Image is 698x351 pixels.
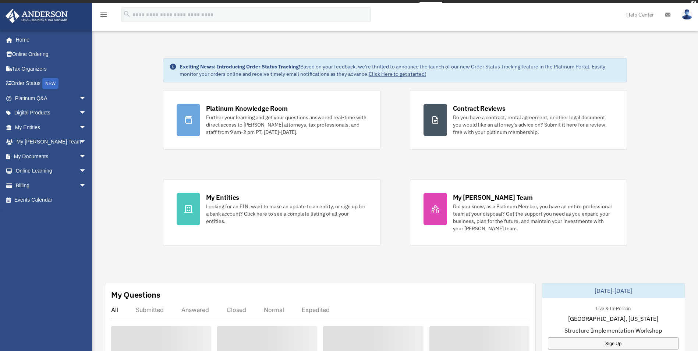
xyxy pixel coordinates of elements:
[5,164,98,178] a: Online Learningarrow_drop_down
[681,9,692,20] img: User Pic
[256,2,417,11] div: Get a chance to win 6 months of Platinum for free just by filling out this
[206,203,367,225] div: Looking for an EIN, want to make an update to an entity, or sign up for a bank account? Click her...
[111,289,160,300] div: My Questions
[79,135,94,150] span: arrow_drop_down
[227,306,246,313] div: Closed
[79,120,94,135] span: arrow_drop_down
[410,179,627,246] a: My [PERSON_NAME] Team Did you know, as a Platinum Member, you have an entire professional team at...
[5,106,98,120] a: Digital Productsarrow_drop_down
[99,10,108,19] i: menu
[3,9,70,23] img: Anderson Advisors Platinum Portal
[79,106,94,121] span: arrow_drop_down
[206,104,288,113] div: Platinum Knowledge Room
[206,114,367,136] div: Further your learning and get your questions answered real-time with direct access to [PERSON_NAM...
[163,90,380,150] a: Platinum Knowledge Room Further your learning and get your questions answered real-time with dire...
[42,78,59,89] div: NEW
[548,337,679,350] a: Sign Up
[79,164,94,179] span: arrow_drop_down
[264,306,284,313] div: Normal
[453,104,506,113] div: Contract Reviews
[369,71,426,77] a: Click Here to get started!
[206,193,239,202] div: My Entities
[111,306,118,313] div: All
[590,304,637,312] div: Live & In-Person
[5,120,98,135] a: My Entitiesarrow_drop_down
[5,135,98,149] a: My [PERSON_NAME] Teamarrow_drop_down
[453,193,533,202] div: My [PERSON_NAME] Team
[5,149,98,164] a: My Documentsarrow_drop_down
[542,283,685,298] div: [DATE]-[DATE]
[5,193,98,208] a: Events Calendar
[302,306,330,313] div: Expedited
[453,203,614,232] div: Did you know, as a Platinum Member, you have an entire professional team at your disposal? Get th...
[453,114,614,136] div: Do you have a contract, rental agreement, or other legal document you would like an attorney's ad...
[691,1,696,6] div: close
[79,91,94,106] span: arrow_drop_down
[5,61,98,76] a: Tax Organizers
[99,13,108,19] a: menu
[79,178,94,193] span: arrow_drop_down
[5,76,98,91] a: Order StatusNEW
[5,91,98,106] a: Platinum Q&Aarrow_drop_down
[5,178,98,193] a: Billingarrow_drop_down
[136,306,164,313] div: Submitted
[564,326,662,335] span: Structure Implementation Workshop
[180,63,300,70] strong: Exciting News: Introducing Order Status Tracking!
[163,179,380,246] a: My Entities Looking for an EIN, want to make an update to an entity, or sign up for a bank accoun...
[5,47,98,62] a: Online Ordering
[180,63,621,78] div: Based on your feedback, we're thrilled to announce the launch of our new Order Status Tracking fe...
[181,306,209,313] div: Answered
[419,2,442,11] a: survey
[410,90,627,150] a: Contract Reviews Do you have a contract, rental agreement, or other legal document you would like...
[5,32,94,47] a: Home
[79,149,94,164] span: arrow_drop_down
[568,314,658,323] span: [GEOGRAPHIC_DATA], [US_STATE]
[123,10,131,18] i: search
